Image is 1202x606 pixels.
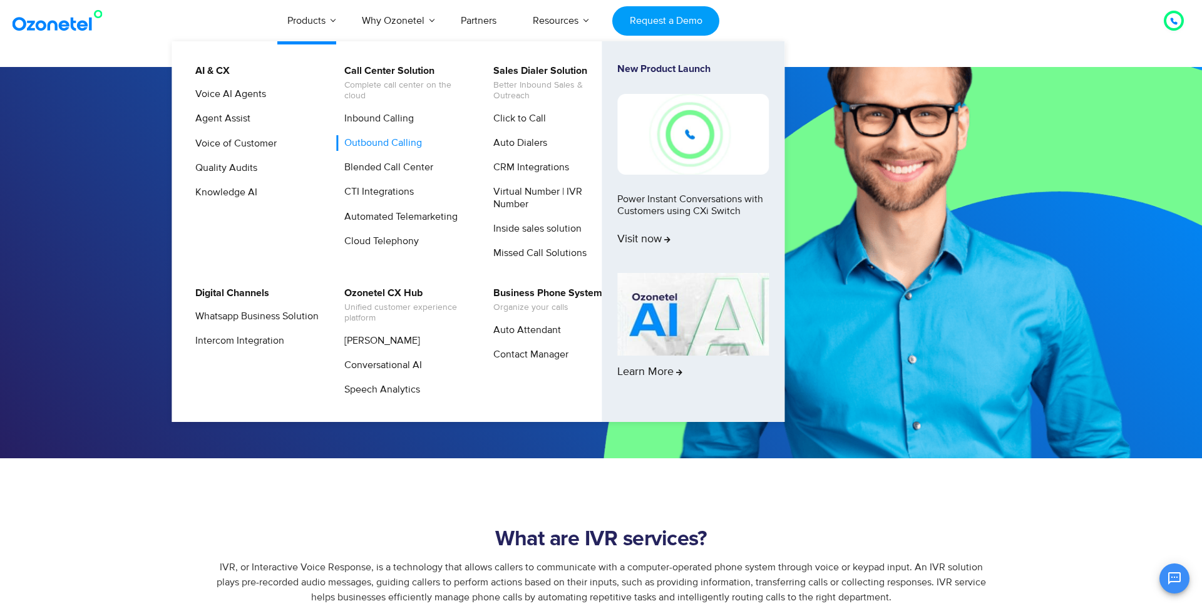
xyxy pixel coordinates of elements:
[485,322,563,338] a: Auto Attendant
[336,333,422,349] a: [PERSON_NAME]
[187,309,321,324] a: Whatsapp Business Solution
[617,366,682,379] span: Learn More
[210,527,992,552] h2: What are IVR services?
[485,160,571,175] a: CRM Integrations
[187,111,252,126] a: Agent Assist
[617,63,769,268] a: New Product LaunchPower Instant Conversations with Customers using CXi SwitchVisit now
[336,357,424,373] a: Conversational AI
[217,561,986,603] span: IVR, or Interactive Voice Response, is a technology that allows callers to communicate with a com...
[612,6,719,36] a: Request a Demo
[344,80,468,101] span: Complete call center on the cloud
[485,285,604,315] a: Business Phone SystemOrganize your calls
[485,245,588,261] a: Missed Call Solutions
[485,184,619,212] a: Virtual Number | IVR Number
[336,63,470,103] a: Call Center SolutionComplete call center on the cloud
[187,160,259,176] a: Quality Audits
[617,273,769,356] img: AI
[617,233,670,247] span: Visit now
[617,94,769,174] img: New-Project-17.png
[336,135,424,151] a: Outbound Calling
[336,234,421,249] a: Cloud Telephony
[187,136,279,151] a: Voice of Customer
[1159,563,1189,593] button: Open chat
[187,86,268,102] a: Voice AI Agents
[187,63,232,79] a: AI & CX
[485,221,583,237] a: Inside sales solution
[336,209,460,225] a: Automated Telemarketing
[485,347,570,362] a: Contact Manager
[493,80,617,101] span: Better Inbound Sales & Outreach
[336,382,422,398] a: Speech Analytics
[344,302,468,324] span: Unified customer experience platform
[485,135,549,151] a: Auto Dialers
[336,184,416,200] a: CTI Integrations
[187,285,271,301] a: Digital Channels
[485,111,548,126] a: Click to Call
[336,160,435,175] a: Blended Call Center
[187,185,259,200] a: Knowledge AI
[485,63,619,103] a: Sales Dialer SolutionBetter Inbound Sales & Outreach
[336,285,470,326] a: Ozonetel CX HubUnified customer experience platform
[493,302,602,313] span: Organize your calls
[187,333,286,349] a: Intercom Integration
[617,273,769,401] a: Learn More
[336,111,416,126] a: Inbound Calling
